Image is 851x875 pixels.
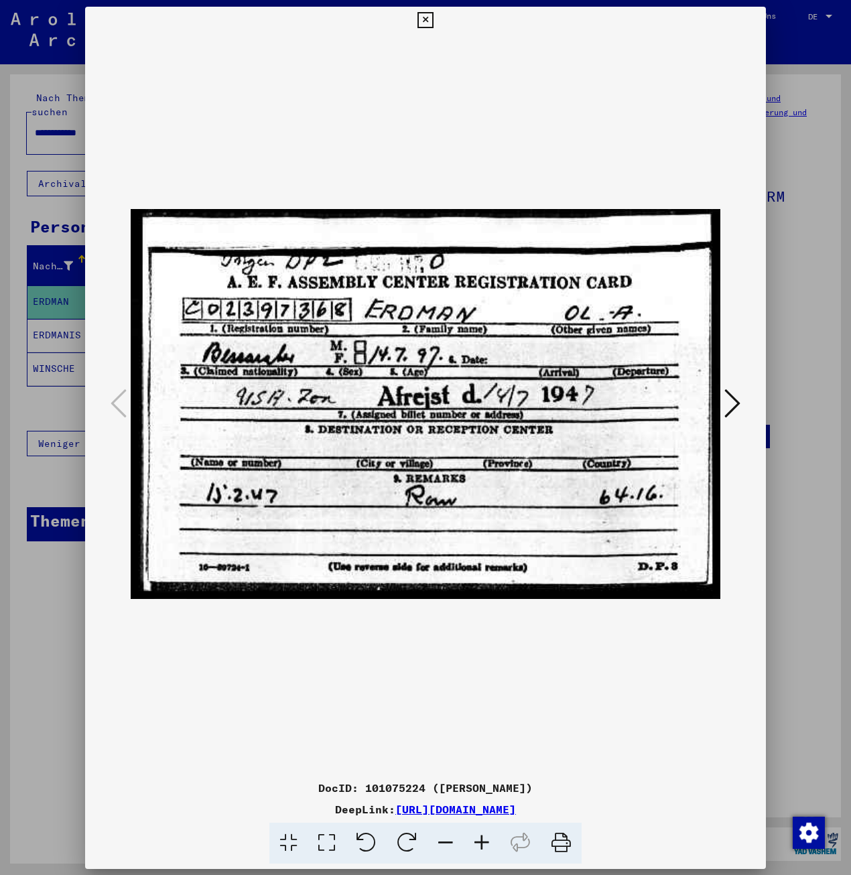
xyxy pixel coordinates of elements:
img: Zustimmung ändern [793,817,825,849]
div: Zustimmung ändern [792,816,824,848]
a: [URL][DOMAIN_NAME] [395,803,516,816]
img: 001.jpg [131,33,720,775]
div: DocID: 101075224 ([PERSON_NAME]) [85,780,766,796]
div: DeepLink: [85,801,766,817]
